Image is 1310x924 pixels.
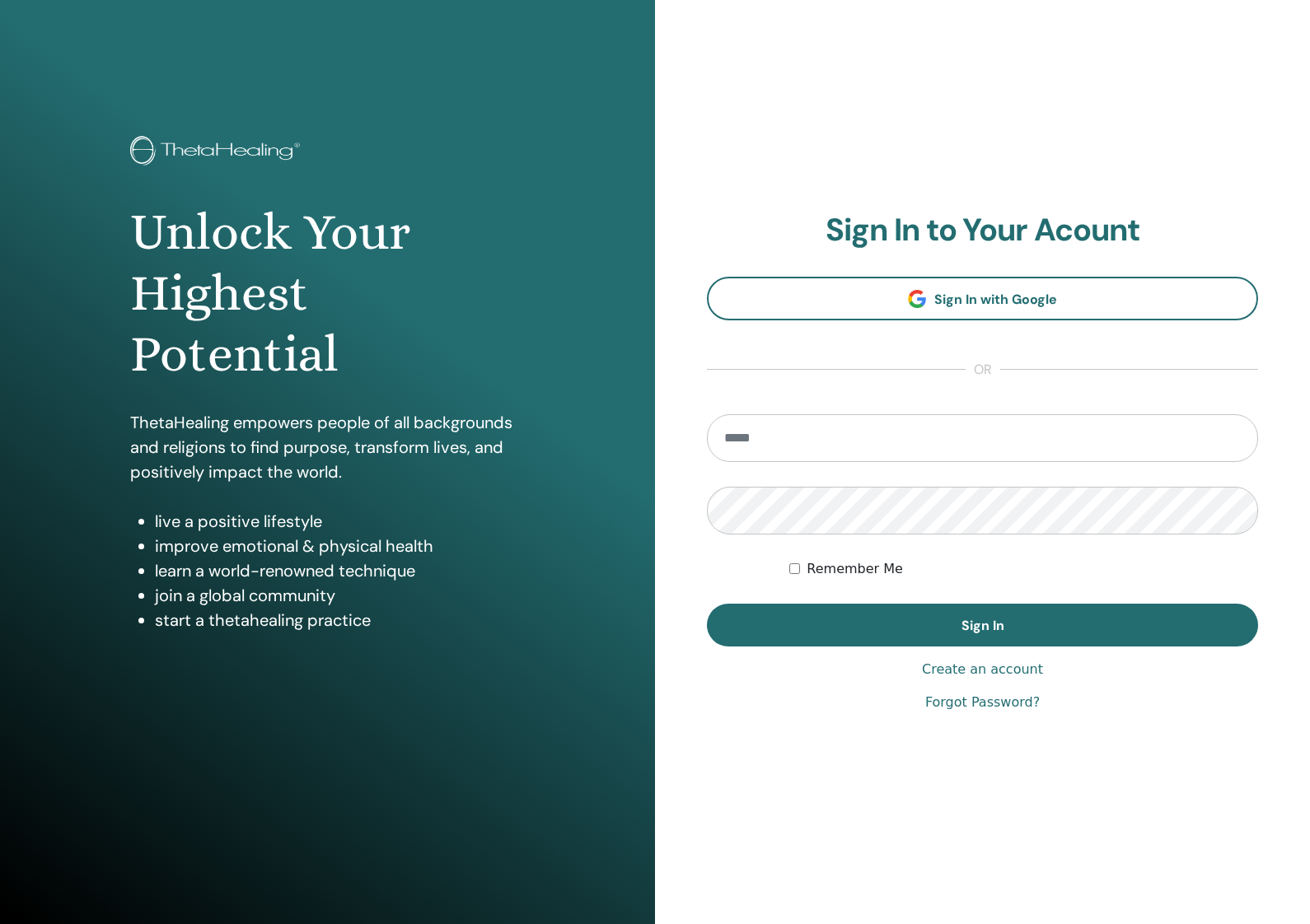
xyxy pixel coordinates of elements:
[925,693,1040,712] a: Forgot Password?
[961,617,1004,634] span: Sign In
[130,410,526,484] p: ThetaHealing empowers people of all backgrounds and religions to find purpose, transform lives, a...
[707,212,1258,250] h2: Sign In to Your Acount
[155,583,526,608] li: join a global community
[155,509,526,534] li: live a positive lifestyle
[130,202,526,385] h1: Unlock Your Highest Potential
[789,559,1258,579] div: Keep me authenticated indefinitely or until I manually logout
[155,534,526,558] li: improve emotional & physical health
[707,277,1258,320] a: Sign In with Google
[707,604,1258,646] button: Sign In
[922,660,1043,679] a: Create an account
[966,360,1000,380] span: or
[934,291,1057,308] span: Sign In with Google
[155,558,526,583] li: learn a world-renowned technique
[155,608,526,632] li: start a thetahealing practice
[807,559,903,579] label: Remember Me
